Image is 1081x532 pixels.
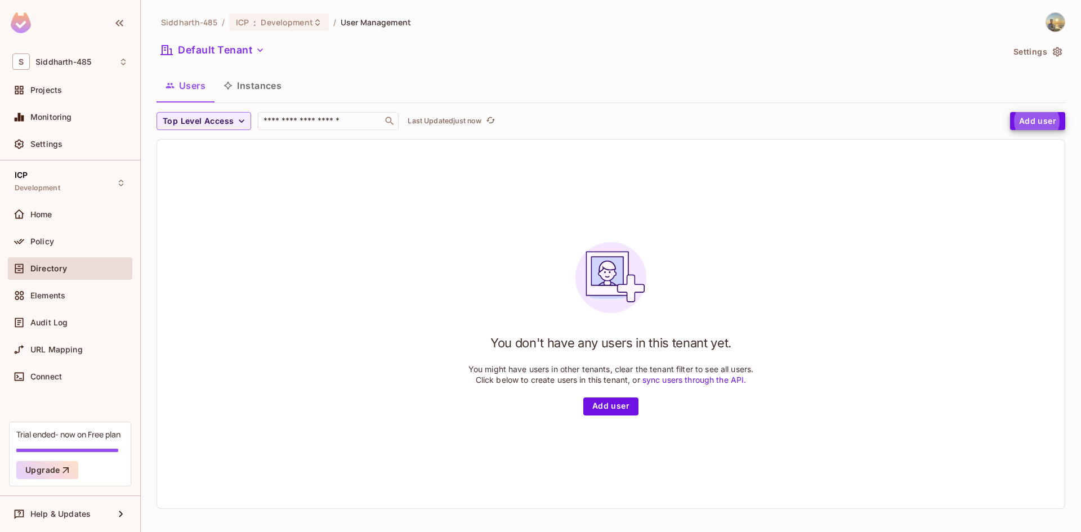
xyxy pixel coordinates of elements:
[157,41,269,59] button: Default Tenant
[261,17,312,28] span: Development
[215,71,291,100] button: Instances
[30,113,72,122] span: Monitoring
[481,114,497,128] span: Click to refresh data
[490,334,731,351] h1: You don't have any users in this tenant yet.
[15,184,60,193] span: Development
[236,17,249,28] span: ICP
[30,372,62,381] span: Connect
[30,345,83,354] span: URL Mapping
[16,429,120,440] div: Trial ended- now on Free plan
[30,86,62,95] span: Projects
[408,117,481,126] p: Last Updated just now
[30,509,91,518] span: Help & Updates
[253,18,257,27] span: :
[30,210,52,219] span: Home
[583,397,638,415] button: Add user
[222,17,225,28] li: /
[30,291,65,300] span: Elements
[1046,13,1065,32] img: Siddharth Sharma
[30,140,62,149] span: Settings
[468,364,754,385] p: You might have users in other tenants, clear the tenant filter to see all users. Click below to c...
[12,53,30,70] span: S
[486,115,495,127] span: refresh
[1010,112,1065,130] button: Add user
[1009,43,1065,61] button: Settings
[16,461,78,479] button: Upgrade
[35,57,91,66] span: Workspace: Siddharth-485
[157,71,215,100] button: Users
[15,171,28,180] span: ICP
[157,112,251,130] button: Top Level Access
[11,12,31,33] img: SReyMgAAAABJRU5ErkJggg==
[161,17,217,28] span: the active workspace
[163,114,234,128] span: Top Level Access
[30,264,67,273] span: Directory
[30,237,54,246] span: Policy
[642,375,747,385] a: sync users through the API.
[333,17,336,28] li: /
[30,318,68,327] span: Audit Log
[341,17,411,28] span: User Management
[484,114,497,128] button: refresh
